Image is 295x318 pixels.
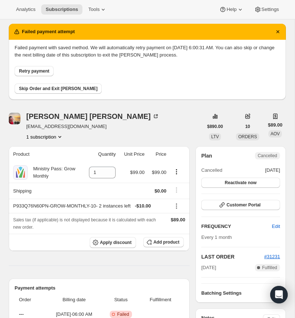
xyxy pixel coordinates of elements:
[48,311,100,318] span: [DATE] · 06:00 AM
[226,7,236,12] span: Help
[264,254,280,259] a: #31231
[19,68,49,74] span: Retry payment
[258,153,277,159] span: Cancelled
[215,4,248,15] button: Help
[211,134,219,139] span: LTV
[88,7,100,12] span: Tools
[264,253,280,260] button: #31231
[22,28,75,35] h2: Failed payment attempt
[268,221,284,232] button: Edit
[100,240,132,245] span: Apply discount
[201,223,272,230] h2: FREQUENCY
[90,237,136,248] button: Apply discount
[12,4,40,15] button: Analytics
[26,113,159,120] div: [PERSON_NAME] [PERSON_NAME]
[46,7,78,12] span: Subscriptions
[273,27,283,37] button: Dismiss notification
[203,121,227,132] button: $890.00
[201,152,212,159] h2: Plan
[15,84,102,94] button: Skip Order and Exit [PERSON_NAME]
[226,202,260,208] span: Customer Portal
[13,202,166,210] div: P933Q76N60PN-GROW-MONTHLY-10 - 2 instances left
[26,133,63,140] button: Product actions
[171,217,185,222] span: $89.00
[135,202,151,210] span: - $10.00
[15,44,280,59] p: Failed payment with saved method. We will automatically retry payment on [DATE] 6:00:31 AM. You c...
[262,265,277,271] span: Fulfilled
[130,170,145,175] span: $99.00
[147,146,169,162] th: Price
[41,4,82,15] button: Subscriptions
[245,124,250,129] span: 10
[201,167,222,174] span: Cancelled
[9,146,82,162] th: Product
[13,165,28,180] img: product img
[201,290,272,297] h6: Batching Settings
[171,186,182,194] button: Shipping actions
[272,223,280,230] span: Edit
[225,180,256,186] span: Reactivate now
[155,188,167,194] span: $0.00
[201,178,280,188] button: Reactivate now
[207,124,223,129] span: $890.00
[143,237,184,247] button: Add product
[48,296,100,303] span: Billing date
[9,183,82,199] th: Shipping
[117,311,129,317] span: Failed
[265,167,280,174] span: [DATE]
[118,146,147,162] th: Unit Price
[15,66,54,76] button: Retry payment
[201,253,264,260] h2: LAST ORDER
[19,311,24,317] span: ---
[154,239,179,245] span: Add product
[268,121,283,129] span: $89.00
[16,7,35,12] span: Analytics
[82,146,118,162] th: Quantity
[238,134,257,139] span: ORDERS
[201,200,280,210] button: Customer Portal
[15,292,46,308] th: Order
[261,7,279,12] span: Settings
[171,168,182,176] button: Product actions
[105,296,137,303] span: Status
[267,287,284,299] button: Add
[28,165,75,180] div: Ministry Pass: Grow
[201,234,232,240] span: Every 1 month
[271,131,280,136] span: AOV
[84,4,111,15] button: Tools
[152,170,167,175] span: $99.00
[15,284,184,292] h2: Payment attempts
[241,121,254,132] button: 10
[33,174,48,179] small: Monthly
[19,86,97,92] span: Skip Order and Exit [PERSON_NAME]
[201,264,216,271] span: [DATE]
[270,286,288,303] div: Open Intercom Messenger
[13,217,156,230] span: Sales tax (if applicable) is not displayed because it is calculated with each new order.
[9,113,20,124] span: Matt Larson
[141,296,179,303] span: Fulfillment
[250,4,283,15] button: Settings
[26,123,159,130] span: [EMAIL_ADDRESS][DOMAIN_NAME]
